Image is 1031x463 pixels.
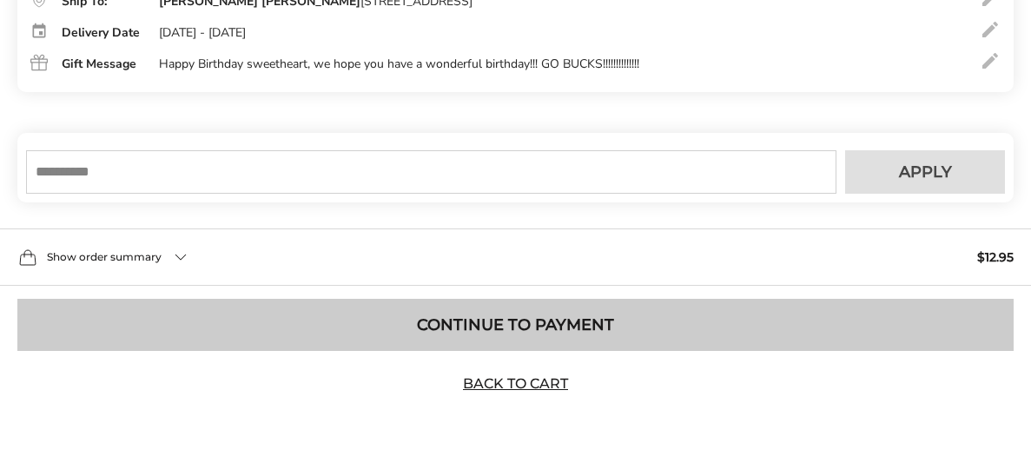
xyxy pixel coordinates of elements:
div: Gift Message [62,58,142,70]
div: [DATE] - [DATE] [159,25,246,41]
div: Happy Birthday sweetheart, we hope you have a wonderful birthday!!! GO BUCKS!!!!!!!!!!!!!! [159,56,639,72]
div: Delivery Date [62,27,142,39]
span: Apply [899,164,952,180]
span: $12.95 [977,251,1014,263]
a: Back to Cart [455,374,577,394]
button: Apply [845,150,1005,194]
span: Show order summary [47,252,162,262]
button: Continue to Payment [17,299,1014,351]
